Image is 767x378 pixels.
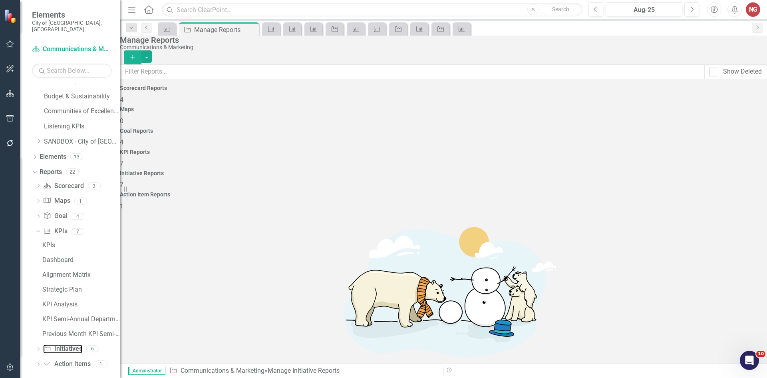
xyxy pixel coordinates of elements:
div: 13 [70,154,83,160]
div: 7 [72,228,84,235]
a: Scorecard [43,182,83,191]
h4: Scorecard Reports [120,85,767,91]
a: Listening KPIs [44,122,120,131]
img: ClearPoint Strategy [4,8,18,23]
div: Aug-25 [608,5,680,15]
h4: Initiative Reports [120,170,767,176]
a: SANDBOX - City of [GEOGRAPHIC_DATA] [44,137,120,146]
a: Reports [40,168,62,177]
small: City of [GEOGRAPHIC_DATA], [GEOGRAPHIC_DATA] [32,20,112,33]
a: Elements [40,152,66,162]
div: Manage Reports [194,25,257,35]
div: KPI Semi-Annual Department Report [42,316,120,323]
h4: KPI Reports [120,149,767,155]
a: Goal [43,212,67,221]
div: Alignment Matrix [42,271,120,278]
div: 4 [72,213,84,220]
a: Initiatives [43,344,82,354]
a: Maps [43,196,70,206]
input: Search ClearPoint... [162,3,582,17]
iframe: Intercom live chat [740,351,759,370]
a: KPIs [43,227,67,236]
span: Administrator [128,367,165,375]
a: Communities of Excellence [44,107,120,116]
a: Action Items [43,360,90,369]
a: Dashboard [40,254,120,266]
div: » Manage Initiative Reports [169,366,437,376]
div: Dashboard [42,256,120,264]
button: Search [540,4,580,15]
a: KPIs [40,239,120,252]
div: 6 [86,346,99,352]
div: Strategic Plan [42,286,120,293]
div: 1 [95,361,107,368]
div: Show Deleted [723,67,762,76]
span: 10 [756,351,765,357]
h4: Goal Reports [120,128,767,134]
a: Previous Month KPI Semi-Annual Department Report [40,328,120,340]
div: KPIs [42,242,120,249]
h4: Action Item Reports [120,192,767,198]
div: 22 [66,169,79,176]
a: KPI Analysis [40,298,120,311]
button: Aug-25 [606,2,682,17]
img: Getting started [324,211,563,371]
span: Search [552,6,569,12]
div: Previous Month KPI Semi-Annual Department Report [42,330,120,338]
a: Communications & Marketing [32,45,112,54]
div: KPI Analysis [42,301,120,308]
div: 3 [88,182,101,189]
a: Strategic Plan [40,283,120,296]
div: 1 [74,198,87,204]
a: Communications & Marketing [181,367,264,374]
a: KPI Semi-Annual Department Report [40,313,120,326]
input: Filter Reports... [120,64,705,79]
div: Manage Reports [120,36,763,44]
h4: Maps [120,106,767,112]
input: Search Below... [32,64,112,78]
button: NG [746,2,760,17]
a: Alignment Matrix [40,268,120,281]
span: Elements [32,10,112,20]
a: Budget & Sustainability [44,92,120,101]
div: Communications & Marketing [120,44,763,50]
